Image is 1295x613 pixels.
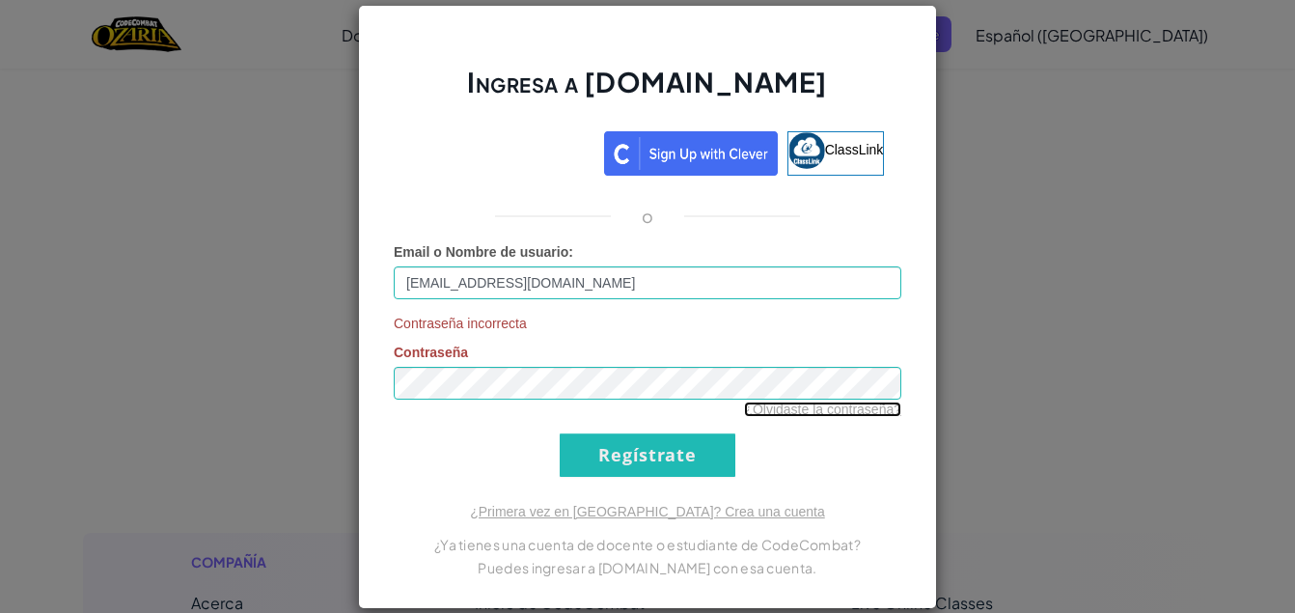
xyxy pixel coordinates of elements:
[744,402,901,417] a: ¿Olvidaste la contraseña?
[394,64,901,120] h2: Ingresa a [DOMAIN_NAME]
[401,129,604,172] iframe: Botón de Acceder con Google
[788,132,825,169] img: classlink-logo-small.png
[394,242,573,262] label: :
[394,345,468,360] span: Contraseña
[470,504,825,519] a: ¿Primera vez en [GEOGRAPHIC_DATA]? Crea una cuenta
[642,205,653,228] p: o
[394,533,901,556] p: ¿Ya tienes una cuenta de docente o estudiante de CodeCombat?
[560,433,735,477] input: Regístrate
[825,141,884,156] span: ClassLink
[394,244,568,260] span: Email o Nombre de usuario
[394,314,901,333] span: Contraseña incorrecta
[394,556,901,579] p: Puedes ingresar a [DOMAIN_NAME] con esa cuenta.
[604,131,778,176] img: clever_sso_button@2x.png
